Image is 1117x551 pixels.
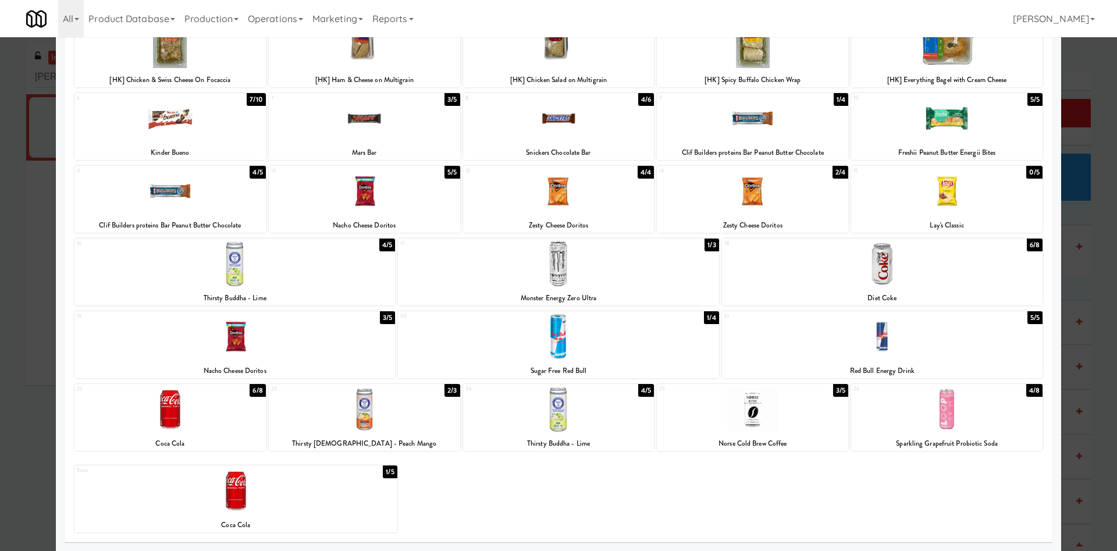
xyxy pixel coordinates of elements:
[76,436,264,451] div: Coca Cola
[444,384,460,397] div: 2/3
[659,218,846,233] div: Zesty Cheese Doritos
[833,166,848,179] div: 2/4
[76,145,264,160] div: Kinder Bueno
[463,20,654,87] div: 32/2[HK] Chicken Salad on Multigrain
[271,384,364,394] div: 23
[463,436,654,451] div: Thirsty Buddha - Lime
[271,73,458,87] div: [HK] Ham & Cheese on Multigrain
[383,465,397,478] div: 1/5
[853,73,1041,87] div: [HK] Everything Bagel with Cream Cheese
[724,291,1041,305] div: Diet Coke
[463,218,654,233] div: Zesty Cheese Doritos
[833,384,848,397] div: 3/5
[77,311,235,321] div: 19
[271,145,458,160] div: Mars Bar
[463,73,654,87] div: [HK] Chicken Salad on Multigrain
[269,93,460,160] div: 73/5Mars Bar
[724,311,883,321] div: 21
[1026,384,1043,397] div: 4/8
[398,364,718,378] div: Sugar Free Red Bull
[722,239,1043,305] div: 186/8Diet Coke
[704,311,718,324] div: 1/4
[76,364,393,378] div: Nacho Cheese Doritos
[77,166,170,176] div: 11
[398,291,718,305] div: Monster Energy Zero Ultra
[722,291,1043,305] div: Diet Coke
[851,384,1043,451] div: 264/8Sparkling Grapefruit Probiotic Soda
[463,93,654,160] div: 84/6Snickers Chocolate Bar
[851,20,1043,87] div: 52/2[HK] Everything Bagel with Cream Cheese
[271,436,458,451] div: Thirsty [DEMOGRAPHIC_DATA] - Peach Mango
[657,436,848,451] div: Norse Cold Brew Coffee
[851,73,1043,87] div: [HK] Everything Bagel with Cream Cheese
[271,218,458,233] div: Nacho Cheese Doritos
[76,73,264,87] div: [HK] Chicken & Swiss Cheese On Focaccia
[851,166,1043,233] div: 150/5Lay's Classic
[77,465,236,475] div: Extra
[74,218,266,233] div: Clif Builders proteins Bar Peanut Butter Chocolate
[269,145,460,160] div: Mars Bar
[398,239,718,305] div: 171/3Monster Energy Zero Ultra
[269,384,460,451] div: 232/3Thirsty [DEMOGRAPHIC_DATA] - Peach Mango
[722,364,1043,378] div: Red Bull Energy Drink
[77,384,170,394] div: 22
[465,93,558,103] div: 8
[74,518,397,532] div: Coca Cola
[638,384,654,397] div: 4/5
[74,384,266,451] div: 226/8Coca Cola
[74,436,266,451] div: Coca Cola
[465,73,653,87] div: [HK] Chicken Salad on Multigrain
[705,239,718,251] div: 1/3
[400,239,558,248] div: 17
[465,166,558,176] div: 13
[269,73,460,87] div: [HK] Ham & Cheese on Multigrain
[853,218,1041,233] div: Lay's Classic
[74,311,395,378] div: 193/5Nacho Cheese Doritos
[1026,166,1043,179] div: 0/5
[659,384,752,394] div: 25
[247,93,265,106] div: 7/10
[77,239,235,248] div: 16
[659,73,846,87] div: [HK] Spicy Buffalo Chicken Wrap
[74,239,395,305] div: 164/5Thirsty Buddha - Lime
[657,166,848,233] div: 142/4Zesty Cheese Doritos
[465,145,653,160] div: Snickers Chocolate Bar
[400,364,717,378] div: Sugar Free Red Bull
[657,145,848,160] div: Clif Builders proteins Bar Peanut Butter Chocolate
[398,311,718,378] div: 201/4Sugar Free Red Bull
[250,166,265,179] div: 4/5
[463,384,654,451] div: 244/5Thirsty Buddha - Lime
[74,73,266,87] div: [HK] Chicken & Swiss Cheese On Focaccia
[269,218,460,233] div: Nacho Cheese Doritos
[74,291,395,305] div: Thirsty Buddha - Lime
[638,93,654,106] div: 4/6
[853,93,947,103] div: 10
[269,20,460,87] div: 22/2[HK] Ham & Cheese on Multigrain
[269,166,460,233] div: 125/5Nacho Cheese Doritos
[271,166,364,176] div: 12
[76,291,393,305] div: Thirsty Buddha - Lime
[1027,239,1043,251] div: 6/8
[77,93,170,103] div: 6
[657,93,848,160] div: 91/4Clif Builders proteins Bar Peanut Butter Chocolate
[722,311,1043,378] div: 215/5Red Bull Energy Drink
[853,436,1041,451] div: Sparkling Grapefruit Probiotic Soda
[1027,311,1043,324] div: 5/5
[74,364,395,378] div: Nacho Cheese Doritos
[463,166,654,233] div: 134/4Zesty Cheese Doritos
[657,384,848,451] div: 253/5Norse Cold Brew Coffee
[834,93,848,106] div: 1/4
[724,364,1041,378] div: Red Bull Energy Drink
[853,145,1041,160] div: Freshii Peanut Butter Energii Bites
[851,93,1043,160] div: 105/5Freshii Peanut Butter Energii Bites
[465,384,558,394] div: 24
[74,20,266,87] div: 10/2[HK] Chicken & Swiss Cheese On Focaccia
[379,239,395,251] div: 4/5
[74,166,266,233] div: 114/5Clif Builders proteins Bar Peanut Butter Chocolate
[269,436,460,451] div: Thirsty [DEMOGRAPHIC_DATA] - Peach Mango
[851,145,1043,160] div: Freshii Peanut Butter Energii Bites
[657,20,848,87] div: 41/2[HK] Spicy Buffalo Chicken Wrap
[400,291,717,305] div: Monster Energy Zero Ultra
[26,9,47,29] img: Micromart
[76,518,396,532] div: Coca Cola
